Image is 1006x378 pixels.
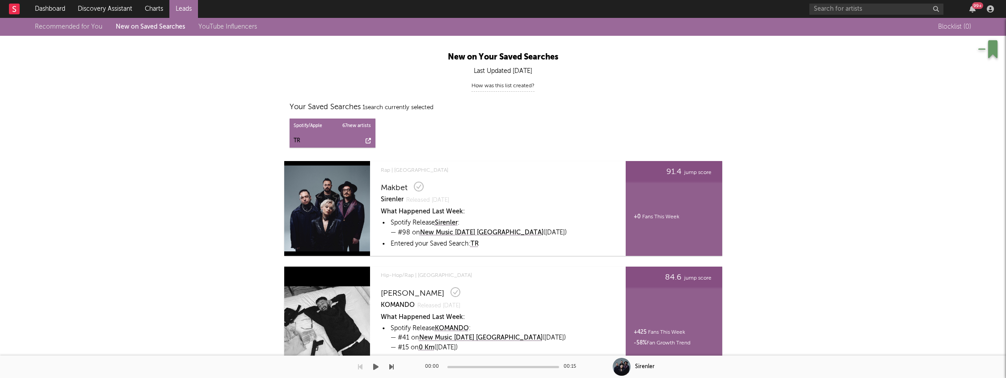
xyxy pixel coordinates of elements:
a: Sirenler [381,193,404,206]
div: How was this list created? [471,81,535,92]
span: Hip-Hop/Rap | [GEOGRAPHIC_DATA] [381,270,603,281]
div: Fans This Week [634,212,679,222]
td: • [382,323,389,353]
div: jump score [631,166,711,178]
h3: Your Saved Searches [290,102,717,113]
div: [PERSON_NAME] [381,288,444,299]
span: Released [DATE] [406,195,449,206]
div: jump score [631,272,711,284]
td: Spotify Release : — #98 on ([DATE]) [390,218,567,238]
a: TR [471,239,479,249]
button: 99+ [969,5,976,13]
a: New Music [DATE] [GEOGRAPHIC_DATA] [419,333,543,343]
span: 84.6 [665,272,682,283]
td: Apple Release : — #3 on ([DATE]) [390,354,566,374]
span: Blocklist [938,24,971,30]
span: New on Your Saved Searches [448,53,558,61]
span: 1 search currently selected [362,105,434,110]
div: Fan Growth Trend [634,338,690,348]
div: Spotify/Apple [294,120,371,131]
td: • [382,218,389,238]
div: Fans This Week [634,327,685,338]
div: What Happened Last Week: [381,206,603,217]
a: KOMANDO [431,355,465,365]
span: ( 0 ) [964,21,971,32]
div: TR [294,136,300,146]
span: + 425 [634,330,647,335]
div: What Happened Last Week: [381,312,603,323]
span: Rap | [GEOGRAPHIC_DATA] [381,165,603,176]
div: Makbet [381,183,408,193]
span: -58% [634,340,647,346]
a: Sirenler [435,218,458,228]
a: Recommended for You [35,24,102,30]
div: 00:00 [425,361,443,372]
td: Spotify Release : — #41 on ([DATE]) — #15 on ([DATE]) [390,323,566,353]
a: New Music [DATE] [GEOGRAPHIC_DATA] [420,228,543,238]
a: KOMANDO [435,324,469,334]
a: 0 Km [419,343,434,353]
div: Last Updated [DATE] [257,66,749,76]
td: • [382,354,389,374]
a: KOMANDO [381,299,415,312]
div: Sirenler [635,363,655,371]
span: 67 new artist s [342,120,371,131]
div: 99 + [972,2,983,9]
div: 00:15 [564,361,581,372]
div: Spotify/Apple67new artistsTR [290,119,375,148]
span: Released [DATE] [417,300,460,312]
td: • [382,239,389,250]
a: YouTube Influencers [198,24,257,30]
td: Entered your Saved Search: [390,239,567,250]
span: + 0 [634,214,641,220]
input: Search for artists [809,4,943,15]
span: 91.4 [666,166,682,177]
